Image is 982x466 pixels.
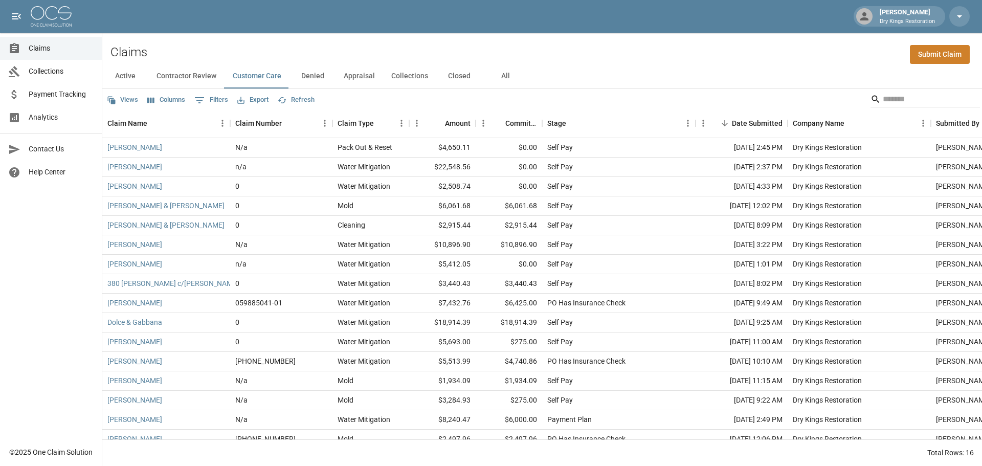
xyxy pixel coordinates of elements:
div: $2,915.44 [476,216,542,235]
button: Collections [383,64,436,88]
div: Self Pay [547,375,573,386]
div: $5,693.00 [409,332,476,352]
div: [PERSON_NAME] [876,7,939,26]
a: [PERSON_NAME] [107,162,162,172]
div: Self Pay [547,142,573,152]
a: [PERSON_NAME] [107,259,162,269]
div: N/a [235,375,248,386]
div: Amount [409,109,476,138]
button: open drawer [6,6,27,27]
div: [DATE] 12:02 PM [696,196,788,216]
a: Dolce & Gabbana [107,317,162,327]
button: Menu [680,116,696,131]
div: [DATE] 2:45 PM [696,138,788,158]
div: [DATE] 11:00 AM [696,332,788,352]
div: [DATE] 2:37 PM [696,158,788,177]
button: Export [235,92,271,108]
div: Self Pay [547,337,573,347]
div: $0.00 [476,177,542,196]
div: Dry Kings Restoration [793,317,862,327]
div: [DATE] 8:02 PM [696,274,788,294]
a: Submit Claim [910,45,970,64]
button: Closed [436,64,482,88]
div: Water Mitigation [338,259,390,269]
a: [PERSON_NAME] & [PERSON_NAME] [107,220,225,230]
div: Water Mitigation [338,317,390,327]
button: Contractor Review [148,64,225,88]
div: $18,914.39 [476,313,542,332]
div: Self Pay [547,220,573,230]
div: N/a [235,414,248,425]
a: [PERSON_NAME] [107,356,162,366]
div: Company Name [793,109,844,138]
div: Self Pay [547,162,573,172]
div: Mold [338,375,353,386]
div: $10,896.90 [409,235,476,255]
div: Dry Kings Restoration [793,337,862,347]
div: 0 [235,181,239,191]
div: $18,914.39 [409,313,476,332]
div: Dry Kings Restoration [793,162,862,172]
div: $275.00 [476,332,542,352]
div: $2,497.96 [476,430,542,449]
div: Payment Plan [547,414,592,425]
div: $6,061.68 [476,196,542,216]
img: ocs-logo-white-transparent.png [31,6,72,27]
div: PO Has Insurance Check [547,434,626,444]
div: $5,513.99 [409,352,476,371]
button: Menu [916,116,931,131]
div: [DATE] 8:09 PM [696,216,788,235]
div: N/a [235,395,248,405]
div: 1006-26-7316 [235,434,296,444]
div: 0 [235,220,239,230]
div: n/a [235,162,247,172]
div: PO Has Insurance Check [547,356,626,366]
div: 0 [235,278,239,289]
div: Dry Kings Restoration [793,356,862,366]
div: Self Pay [547,239,573,250]
div: $6,000.00 [476,410,542,430]
div: Water Mitigation [338,356,390,366]
div: $7,432.76 [409,294,476,313]
button: Sort [718,116,732,130]
div: Mold [338,201,353,211]
div: $4,650.11 [409,138,476,158]
div: [DATE] 3:22 PM [696,235,788,255]
button: Sort [282,116,296,130]
button: Menu [394,116,409,131]
div: [DATE] 2:49 PM [696,410,788,430]
div: [DATE] 11:15 AM [696,371,788,391]
button: Menu [696,116,711,131]
button: Refresh [275,92,317,108]
div: $10,896.90 [476,235,542,255]
div: Dry Kings Restoration [793,259,862,269]
div: $8,240.47 [409,410,476,430]
button: Sort [566,116,581,130]
div: [DATE] 9:22 AM [696,391,788,410]
div: $6,425.00 [476,294,542,313]
div: $0.00 [476,138,542,158]
h2: Claims [110,45,147,60]
div: Company Name [788,109,931,138]
span: Payment Tracking [29,89,94,100]
span: Claims [29,43,94,54]
div: Mold [338,434,353,444]
div: Self Pay [547,201,573,211]
div: Dry Kings Restoration [793,298,862,308]
a: [PERSON_NAME] [107,395,162,405]
div: Self Pay [547,317,573,327]
div: Committed Amount [505,109,537,138]
a: [PERSON_NAME] & [PERSON_NAME] [107,201,225,211]
button: Sort [431,116,445,130]
button: Select columns [145,92,188,108]
div: 0 [235,201,239,211]
div: [DATE] 1:01 PM [696,255,788,274]
div: n/a [235,259,247,269]
div: Cleaning [338,220,365,230]
div: Pack Out & Reset [338,142,392,152]
button: Sort [491,116,505,130]
div: $3,284.93 [409,391,476,410]
button: Customer Care [225,64,289,88]
div: dynamic tabs [102,64,982,88]
button: Show filters [192,92,231,108]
